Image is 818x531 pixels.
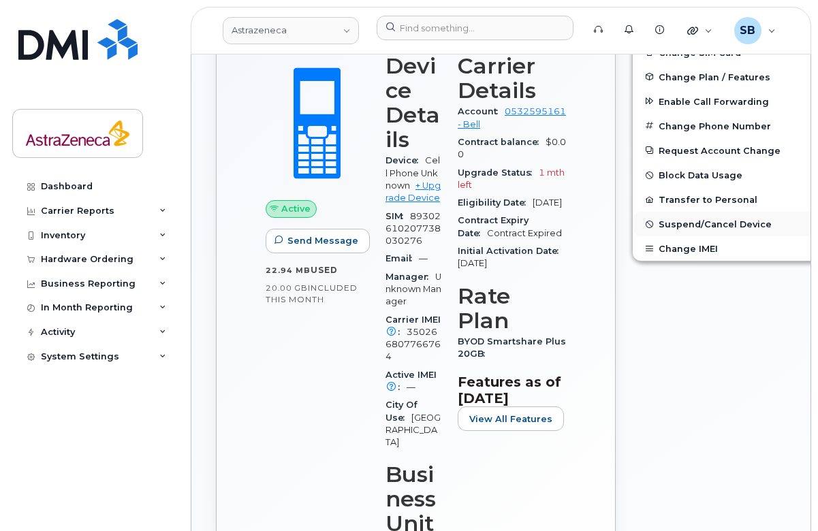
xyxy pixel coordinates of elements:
div: Quicklinks [678,17,722,44]
span: [DATE] [533,197,562,208]
span: Device [386,155,425,165]
span: 350266807766764 [386,327,441,362]
span: Enable Call Forwarding [659,96,769,106]
span: 89302610207738030276 [386,211,441,246]
span: Initial Activation Date [458,246,565,256]
span: Manager [386,272,435,282]
h3: Rate Plan [458,284,566,333]
span: [DATE] [458,258,487,268]
span: Contract Expired [487,228,562,238]
span: View All Features [469,413,552,425]
span: 1 mth left [458,167,565,190]
button: Send Message [266,229,370,253]
span: — [419,253,428,263]
div: Sugam Bhandari [725,17,785,44]
span: 22.94 MB [266,265,311,275]
a: 0532595161 - Bell [458,106,566,129]
span: SIM [386,211,410,221]
span: Suspend/Cancel Device [659,219,772,229]
span: Active IMEI [386,370,437,392]
span: Cell Phone Unknown [386,155,440,191]
span: Change Plan / Features [659,71,770,82]
h3: Features as of [DATE] [458,374,566,406]
span: Email [386,253,419,263]
span: Account [458,106,505,116]
span: BYOD Smartshare Plus 20GB [458,336,566,359]
span: City Of Use [386,400,418,422]
span: Upgrade Status [458,167,539,178]
span: included this month [266,283,358,305]
a: Astrazeneca [223,17,359,44]
span: 20.00 GB [266,283,308,293]
span: Carrier IMEI [386,315,441,337]
span: SB [740,22,755,39]
span: Unknown Manager [386,272,441,307]
span: — [407,382,415,392]
span: Send Message [287,234,358,247]
span: Eligibility Date [458,197,533,208]
span: used [311,265,338,275]
span: Contract Expiry Date [458,215,529,238]
h3: Carrier Details [458,54,566,103]
h3: Device Details [386,54,441,152]
input: Find something... [377,16,573,40]
span: [GEOGRAPHIC_DATA] [386,413,441,448]
span: Contract balance [458,137,546,147]
button: View All Features [458,406,564,431]
span: Active [281,202,311,215]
